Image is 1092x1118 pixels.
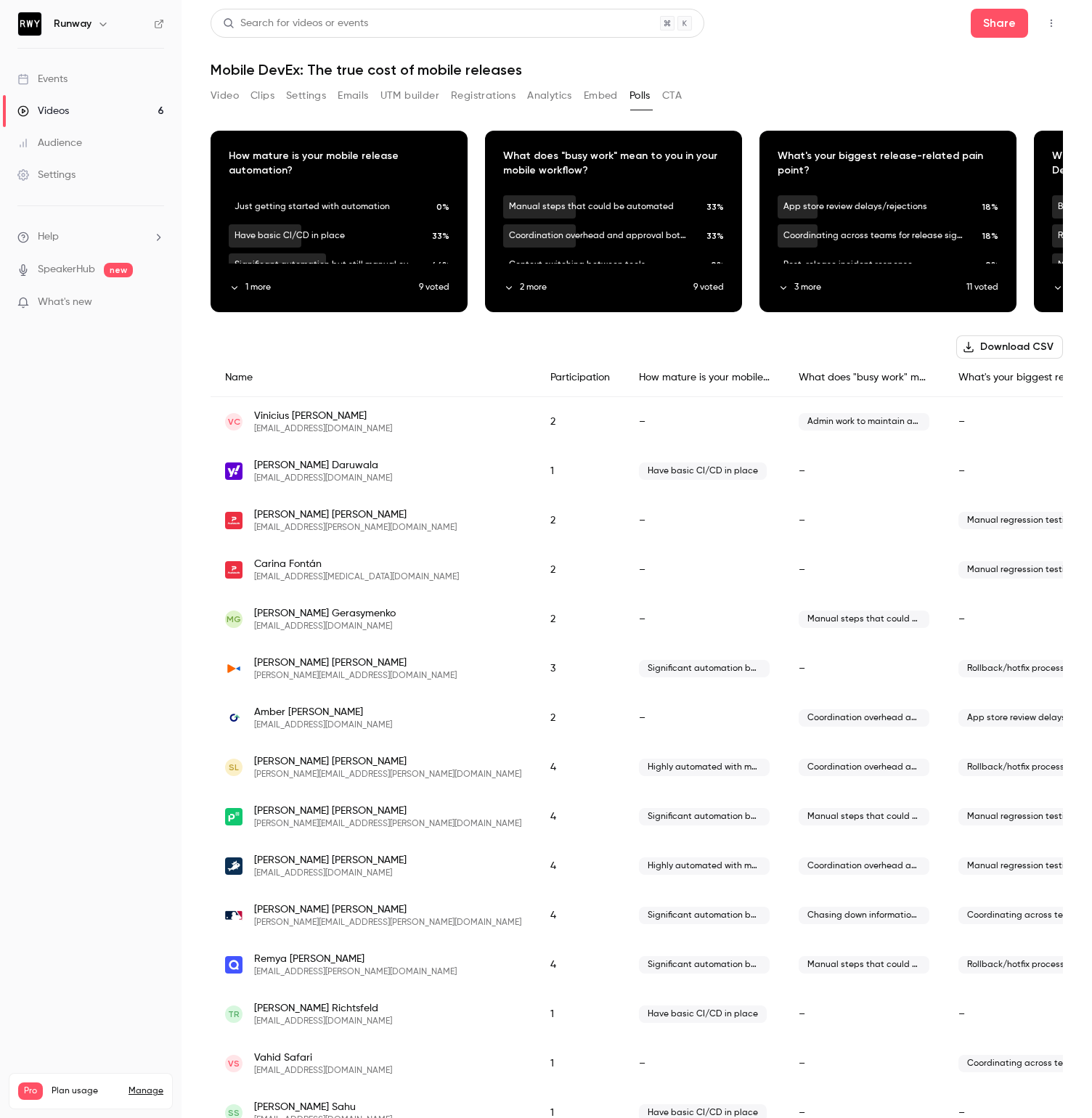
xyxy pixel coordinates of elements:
[639,956,770,974] span: Significant automation but still manual overhead
[536,743,624,792] div: 4
[629,84,651,107] button: Polls
[254,719,392,731] span: [EMAIL_ADDRESS][DOMAIN_NAME]
[38,262,95,277] a: SpeakerHub
[254,853,407,868] span: [PERSON_NAME] [PERSON_NAME]
[958,512,1084,529] span: Manual regression testing
[799,759,929,776] span: Coordination overhead and approval bottlenecks
[624,1039,784,1088] div: –
[784,990,944,1039] div: –
[223,16,368,31] div: Search for videos or events
[784,1039,944,1088] div: –
[536,644,624,693] div: 3
[54,17,91,31] h6: Runway
[338,84,368,107] button: Emails
[254,606,396,621] span: [PERSON_NAME] Gerasymenko
[624,397,784,447] div: –
[254,769,521,780] span: [PERSON_NAME][EMAIL_ADDRESS][PERSON_NAME][DOMAIN_NAME]
[958,1055,1089,1072] span: Coordinating across teams for release signoff
[254,966,457,978] span: [EMAIL_ADDRESS][PERSON_NAME][DOMAIN_NAME]
[536,359,624,397] div: Participation
[225,660,243,677] img: kaizengaming.com
[536,940,624,990] div: 4
[225,808,243,825] img: picpay.com
[584,84,618,107] button: Embed
[286,84,326,107] button: Settings
[254,1016,392,1027] span: [EMAIL_ADDRESS][DOMAIN_NAME]
[536,545,624,595] div: 2
[254,818,521,830] span: [PERSON_NAME][EMAIL_ADDRESS][PERSON_NAME][DOMAIN_NAME]
[1040,12,1063,35] button: Top Bar Actions
[624,595,784,644] div: –
[784,496,944,545] div: –
[254,902,521,917] span: [PERSON_NAME] [PERSON_NAME]
[254,1100,392,1114] span: [PERSON_NAME] Sahu
[17,168,76,182] div: Settings
[227,613,241,626] span: MG
[451,84,516,107] button: Registrations
[958,660,1083,677] span: Rollback/hotfix processes
[536,792,624,841] div: 4
[624,545,784,595] div: –
[624,693,784,743] div: –
[38,295,92,310] span: What's new
[639,1005,767,1023] span: Have basic CI/CD in place
[799,808,929,825] span: Manual steps that could be automated
[971,9,1028,38] button: Share
[17,72,68,86] div: Events
[254,670,457,682] span: [PERSON_NAME][EMAIL_ADDRESS][DOMAIN_NAME]
[228,415,240,428] span: VC
[211,61,1063,78] h1: Mobile DevEx: The true cost of mobile releases
[229,281,419,294] button: 1 more
[254,1050,392,1065] span: Vahid Safari
[254,507,457,522] span: [PERSON_NAME] [PERSON_NAME]
[536,891,624,940] div: 4
[527,84,572,107] button: Analytics
[958,907,1089,924] span: Coordinating across teams for release signoff
[254,917,521,929] span: [PERSON_NAME][EMAIL_ADDRESS][PERSON_NAME][DOMAIN_NAME]
[536,496,624,545] div: 2
[799,709,929,727] span: Coordination overhead and approval bottlenecks
[38,229,59,245] span: Help
[225,709,243,727] img: upside.com
[380,84,439,107] button: UTM builder
[639,907,770,924] span: Significant automation but still manual overhead
[225,561,243,579] img: pedidosya.com
[254,423,392,435] span: [EMAIL_ADDRESS][DOMAIN_NAME]
[662,84,682,107] button: CTA
[225,907,243,924] img: mlb.com
[225,857,243,875] img: fishbrain.com
[536,1039,624,1088] div: 1
[254,1065,392,1077] span: [EMAIL_ADDRESS][DOMAIN_NAME]
[254,522,457,534] span: [EMAIL_ADDRESS][PERSON_NAME][DOMAIN_NAME]
[254,409,392,423] span: Vinicius [PERSON_NAME]
[254,868,407,879] span: [EMAIL_ADDRESS][DOMAIN_NAME]
[799,413,929,431] span: Admin work to maintain automation systems
[254,458,392,473] span: [PERSON_NAME] Daruwala
[784,644,944,693] div: –
[958,561,1084,579] span: Manual regression testing
[18,1082,43,1100] span: Pro
[228,1057,240,1070] span: VS
[799,611,929,628] span: Manual steps that could be automated
[536,446,624,496] div: 1
[211,84,239,107] button: Video
[254,557,459,571] span: Carina Fontán
[639,759,770,776] span: Highly automated with mature processes
[799,907,929,924] span: Chasing down information that should be documented
[254,1001,392,1016] span: [PERSON_NAME] Richtsfeld
[225,956,243,974] img: quizlet.com
[229,761,239,774] span: SL
[799,857,929,875] span: Coordination overhead and approval bottlenecks
[254,473,392,484] span: [EMAIL_ADDRESS][DOMAIN_NAME]
[17,136,82,150] div: Audience
[784,545,944,595] div: –
[254,754,521,769] span: [PERSON_NAME] [PERSON_NAME]
[536,693,624,743] div: 2
[639,462,767,480] span: Have basic CI/CD in place
[250,84,274,107] button: Clips
[254,621,396,632] span: [EMAIL_ADDRESS][DOMAIN_NAME]
[639,808,770,825] span: Significant automation but still manual overhead
[958,808,1084,825] span: Manual regression testing
[958,709,1089,727] span: App store review delays/rejections
[958,857,1084,875] span: Manual regression testing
